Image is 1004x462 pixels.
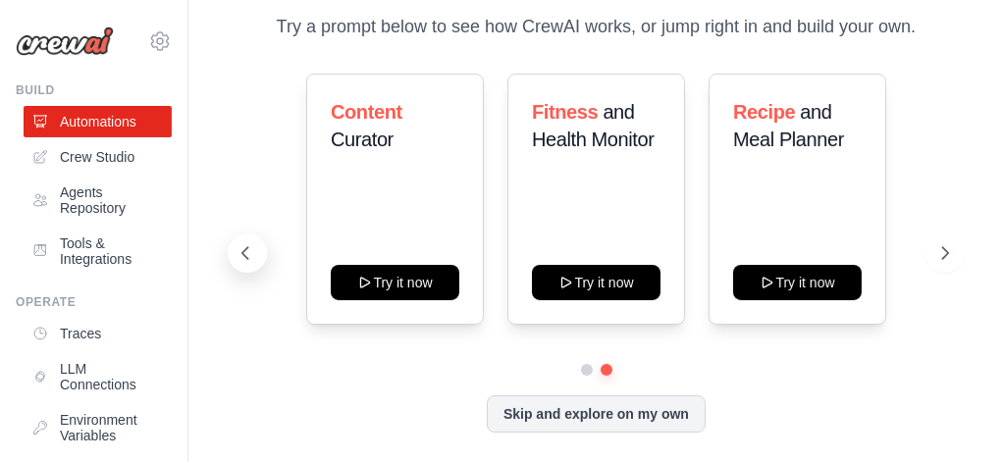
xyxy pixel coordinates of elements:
[487,395,706,433] button: Skip and explore on my own
[733,101,795,123] span: Recipe
[267,13,926,41] p: Try a prompt below to see how CrewAI works, or jump right in and build your own.
[331,101,402,123] span: Content
[24,106,172,137] a: Automations
[24,228,172,275] a: Tools & Integrations
[733,265,862,300] button: Try it now
[24,141,172,173] a: Crew Studio
[24,404,172,451] a: Environment Variables
[733,101,844,150] span: and Meal Planner
[532,265,661,300] button: Try it now
[16,82,172,98] div: Build
[24,177,172,224] a: Agents Repository
[16,294,172,310] div: Operate
[331,128,394,150] span: Curator
[16,26,114,56] img: Logo
[532,101,654,150] span: and Health Monitor
[24,318,172,349] a: Traces
[331,265,459,300] button: Try it now
[24,353,172,400] a: LLM Connections
[532,101,598,123] span: Fitness
[906,368,1004,462] iframe: Chat Widget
